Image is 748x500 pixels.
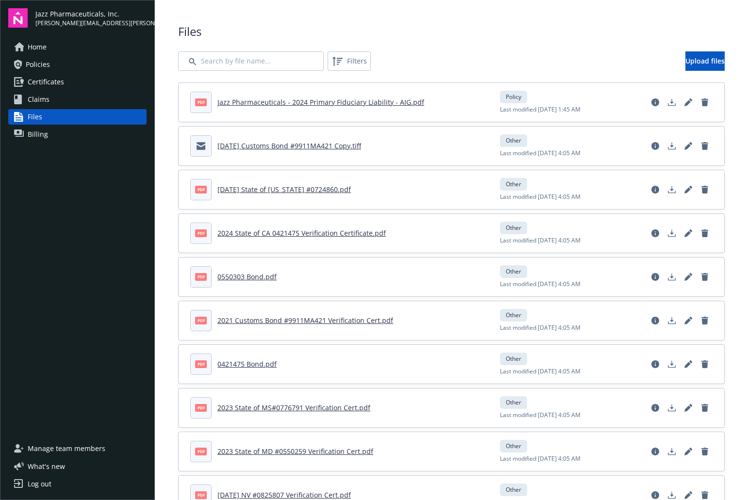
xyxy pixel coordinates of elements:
a: Home [8,39,147,55]
span: Other [504,442,523,451]
span: Claims [28,92,50,107]
span: Other [504,398,523,407]
span: Filters [330,53,369,69]
span: pdf [195,491,207,499]
a: Download document [664,269,680,285]
button: Filters [328,51,371,71]
a: [DATE] Customs Bond #9911MA421 Copy.tiff [217,141,361,150]
span: Certificates [28,74,64,90]
a: [DATE] State of [US_STATE] #0724860.pdf [217,185,351,194]
span: pdf [195,273,207,280]
a: [DATE] NV #0825807 Verification Cert.pdf [217,490,351,500]
span: Billing [28,127,48,142]
a: View file details [648,313,663,328]
a: Manage team members [8,441,147,456]
a: Delete document [697,269,713,285]
span: Last modified [DATE] 4:05 AM [500,367,581,376]
span: Manage team members [28,441,105,456]
input: Search by file name... [178,51,324,71]
a: Edit document [681,182,696,197]
a: Policies [8,57,147,72]
button: What's new [8,461,81,471]
span: Other [504,180,523,189]
div: Log out [28,476,51,492]
a: Download document [664,400,680,416]
span: pdf [195,360,207,368]
span: pdf [195,98,207,106]
a: Edit document [681,226,696,241]
a: Jazz Pharmaceuticals - 2024 Primary Fiduciary Liability - AIG.pdf [217,97,424,107]
span: Upload files [685,56,725,65]
span: pdf [195,186,207,193]
a: Download document [664,182,680,197]
span: Other [504,355,523,363]
span: Home [28,39,47,55]
a: Download document [664,226,680,241]
span: pdf [195,448,207,455]
a: Delete document [697,400,713,416]
a: Edit document [681,400,696,416]
span: Files [28,109,42,125]
span: Other [504,311,523,320]
a: Edit document [681,138,696,154]
span: Last modified [DATE] 4:05 AM [500,323,581,332]
a: Files [8,109,147,125]
span: Last modified [DATE] 4:05 AM [500,193,581,201]
a: Delete document [697,95,713,110]
a: Delete document [697,182,713,197]
span: Other [504,136,523,145]
a: 0550303 Bond.pdf [217,272,277,281]
a: Certificates [8,74,147,90]
a: Edit document [681,95,696,110]
span: Policies [26,57,50,72]
a: Delete document [697,356,713,372]
img: navigator-logo.svg [8,8,28,28]
a: Billing [8,127,147,142]
span: pdf [195,317,207,324]
span: Filters [347,56,367,66]
a: 2021 Customs Bond #9911MA421 Verification Cert.pdf [217,316,393,325]
a: Download document [664,444,680,459]
span: Last modified [DATE] 4:05 AM [500,149,581,158]
a: View file details [648,269,663,285]
span: Policy [504,93,523,101]
span: What ' s new [28,461,65,471]
span: pdf [195,404,207,411]
a: Upload files [685,51,725,71]
a: Download document [664,95,680,110]
span: Other [504,485,523,494]
a: Delete document [697,138,713,154]
a: Edit document [681,356,696,372]
a: View file details [648,226,663,241]
span: [PERSON_NAME][EMAIL_ADDRESS][PERSON_NAME][DOMAIN_NAME] [35,19,147,28]
a: View file details [648,444,663,459]
a: Delete document [697,444,713,459]
span: Last modified [DATE] 4:05 AM [500,236,581,245]
a: 2024 State of CA 0421475 Verification Certificate.pdf [217,228,386,238]
a: Edit document [681,269,696,285]
a: View file details [648,400,663,416]
a: View file details [648,356,663,372]
span: Last modified [DATE] 4:05 AM [500,280,581,289]
a: Edit document [681,313,696,328]
a: Download document [664,313,680,328]
a: Edit document [681,444,696,459]
span: Last modified [DATE] 1:45 AM [500,105,581,114]
a: 0421475 Bond.pdf [217,359,277,369]
span: Other [504,267,523,276]
a: 2023 State of MD #0550259 Verification Cert.pdf [217,447,373,456]
a: Claims [8,92,147,107]
a: Download document [664,138,680,154]
span: Jazz Pharmaceuticals, Inc. [35,9,147,19]
span: Last modified [DATE] 4:05 AM [500,411,581,419]
a: View file details [648,182,663,197]
span: Other [504,224,523,232]
a: Delete document [697,226,713,241]
span: Files [178,23,725,40]
span: Last modified [DATE] 4:05 AM [500,454,581,463]
a: Download document [664,356,680,372]
a: View file details [648,138,663,154]
a: Delete document [697,313,713,328]
a: 2023 State of MS#0776791 Verification Cert.pdf [217,403,370,412]
a: View file details [648,95,663,110]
